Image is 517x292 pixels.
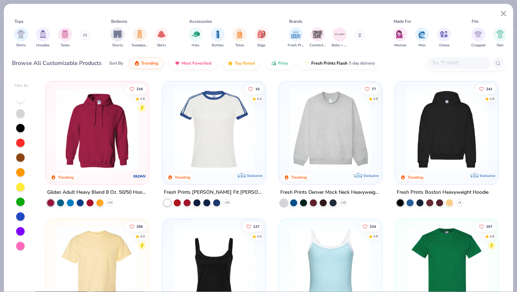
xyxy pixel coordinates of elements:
div: filter for Comfort Colors [309,27,326,48]
img: 77058d13-6681-46a4-a602-40ee85a356b7 [258,88,347,170]
img: Shorts Image [114,30,122,38]
img: Shirts Image [17,30,25,38]
button: Like [242,222,263,232]
div: filter for Bags [255,27,269,48]
div: Browse All Customizable Products [12,59,102,67]
button: filter button [154,27,168,48]
div: Sort By [109,60,123,66]
img: Sweatpants Image [136,30,143,38]
img: TopRated.gif [228,60,233,66]
span: Women [394,43,407,48]
div: filter for Bottles [211,27,225,48]
span: 234 [370,225,376,228]
button: filter button [36,27,50,48]
div: Bottoms [111,18,127,25]
span: Trending [141,60,158,66]
img: most_fav.gif [174,60,180,66]
img: Tanks Image [61,30,69,38]
span: Exclusive [247,173,262,178]
img: flash.gif [304,60,310,66]
img: 01756b78-01f6-4cc6-8d8a-3c30c1a0c8ac [53,88,142,170]
div: 4.8 [490,234,494,239]
button: filter button [415,27,429,48]
span: 241 [486,87,492,91]
img: Gildan logo [133,169,147,183]
button: filter button [189,27,203,48]
button: filter button [437,27,451,48]
img: a90f7c54-8796-4cb2-9d6e-4e9644cfe0fe [375,88,464,170]
span: Sweatpants [132,43,148,48]
div: filter for Shirts [14,27,28,48]
span: + 15 [224,201,229,205]
div: Tops [14,18,24,25]
span: 216 [136,87,143,91]
span: Price [278,60,288,66]
div: filter for Unisex [437,27,451,48]
span: Slim [497,43,504,48]
button: filter button [309,27,326,48]
button: Like [475,222,496,232]
div: filter for Tanks [58,27,72,48]
img: Bags Image [257,30,265,38]
div: filter for Totes [232,27,247,48]
span: Tanks [60,43,70,48]
span: Skirts [157,43,166,48]
div: filter for Men [415,27,429,48]
div: filter for Shorts [110,27,125,48]
div: Fresh Prints Denver Mock Neck Heavyweight Sweatshirt [280,188,381,197]
div: 4.4 [256,96,261,101]
span: + 37 [107,201,113,205]
span: Exclusive [480,173,495,178]
button: filter button [110,27,125,48]
span: Comfort Colors [309,43,326,48]
div: filter for Sweatpants [132,27,148,48]
div: Brands [289,18,302,25]
button: filter button [493,27,507,48]
button: filter button [211,27,225,48]
button: filter button [255,27,269,48]
button: Top Rated [222,57,260,69]
span: Bella + Canvas [332,43,348,48]
img: trending.gif [134,60,140,66]
span: 296 [136,225,143,228]
div: 4.8 [140,96,145,101]
img: Slim Image [496,30,504,38]
span: Most Favorited [181,60,211,66]
button: filter button [132,27,148,48]
button: Like [244,84,263,94]
div: 4.8 [373,234,378,239]
div: 4.9 [256,234,261,239]
button: Like [126,84,146,94]
span: Top Rated [235,60,255,66]
span: Shirts [16,43,26,48]
span: Cropped [471,43,485,48]
input: Try "T-Shirt" [432,59,486,67]
div: Filter By [14,83,28,88]
img: 91acfc32-fd48-4d6b-bdad-a4c1a30ac3fc [402,88,491,170]
button: Like [475,84,496,94]
button: filter button [58,27,72,48]
div: filter for Bella + Canvas [332,27,348,48]
button: filter button [332,27,348,48]
span: + 10 [340,201,345,205]
div: 4.8 [490,96,494,101]
button: Like [359,222,379,232]
span: 127 [253,225,259,228]
span: Bottles [212,43,224,48]
span: Fresh Prints Flash [311,60,347,66]
button: Trending [129,57,164,69]
span: Bags [257,43,266,48]
div: filter for Skirts [154,27,168,48]
button: Price [266,57,293,69]
img: Fresh Prints Image [291,29,301,40]
button: filter button [471,27,485,48]
span: 5 day delivery [349,59,375,67]
div: Gildan Adult Heavy Blend 8 Oz. 50/50 Hooded Sweatshirt [47,188,147,197]
button: filter button [232,27,247,48]
img: Bottles Image [214,30,222,38]
button: filter button [288,27,304,48]
span: Exclusive [364,173,379,178]
img: Cropped Image [474,30,482,38]
button: filter button [14,27,28,48]
span: Totes [235,43,244,48]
